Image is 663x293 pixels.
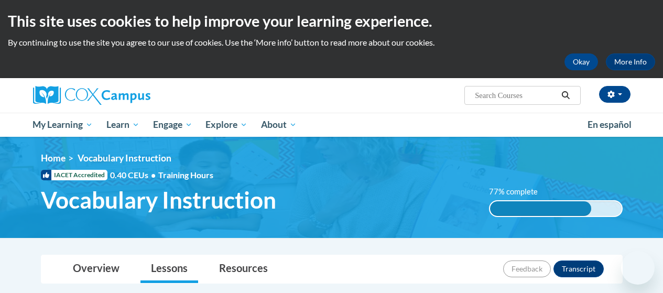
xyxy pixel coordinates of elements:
a: Explore [199,113,254,137]
iframe: Button to launch messaging window [621,251,655,285]
label: 77% complete [489,186,549,198]
span: Vocabulary Instruction [41,186,276,214]
button: Account Settings [599,86,631,103]
span: 0.40 CEUs [110,169,158,181]
a: Learn [100,113,146,137]
input: Search Courses [474,89,558,102]
span: Training Hours [158,170,213,180]
h2: This site uses cookies to help improve your learning experience. [8,10,655,31]
button: Okay [564,53,598,70]
span: En español [588,119,632,130]
a: Resources [209,255,278,283]
span: About [261,118,297,131]
span: Engage [153,118,192,131]
span: IACET Accredited [41,170,107,180]
a: Cox Campus [33,86,222,105]
a: More Info [606,53,655,70]
a: Engage [146,113,199,137]
a: Lessons [140,255,198,283]
button: Search [558,89,573,102]
span: Explore [205,118,247,131]
a: Overview [62,255,130,283]
span: My Learning [32,118,93,131]
a: En español [581,114,638,136]
p: By continuing to use the site you agree to our use of cookies. Use the ‘More info’ button to read... [8,37,655,48]
img: Cox Campus [33,86,150,105]
a: About [254,113,303,137]
button: Feedback [503,261,551,277]
div: Main menu [25,113,638,137]
span: • [151,170,156,180]
a: Home [41,153,66,164]
a: My Learning [26,113,100,137]
div: 77% complete [490,201,591,216]
span: Vocabulary Instruction [78,153,171,164]
span: Learn [106,118,139,131]
button: Transcript [553,261,604,277]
